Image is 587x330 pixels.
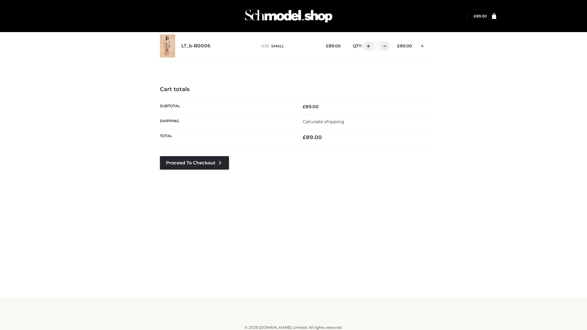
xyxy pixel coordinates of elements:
a: LT_b-B0006 [181,43,211,49]
a: Remove this item [418,41,427,49]
p: size : [261,43,316,49]
span: £ [474,14,476,18]
th: Subtotal [160,99,293,114]
h4: Cart totals [160,86,427,93]
div: QTY: [347,41,388,51]
a: £89.00 [474,14,487,18]
bdi: 89.00 [303,134,322,140]
th: Shipping [160,114,293,129]
bdi: 89.00 [397,43,412,48]
a: Proceed to Checkout [160,156,229,170]
bdi: 89.00 [474,14,487,18]
span: £ [303,134,306,140]
span: £ [326,43,329,48]
bdi: 89.00 [326,43,341,48]
th: Total [160,129,293,145]
img: Schmodel Admin 964 [243,4,334,28]
a: Calculate shipping [303,119,344,124]
span: SMALL [271,44,284,48]
bdi: 89.00 [303,104,319,109]
span: £ [303,104,305,109]
span: £ [397,43,400,48]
